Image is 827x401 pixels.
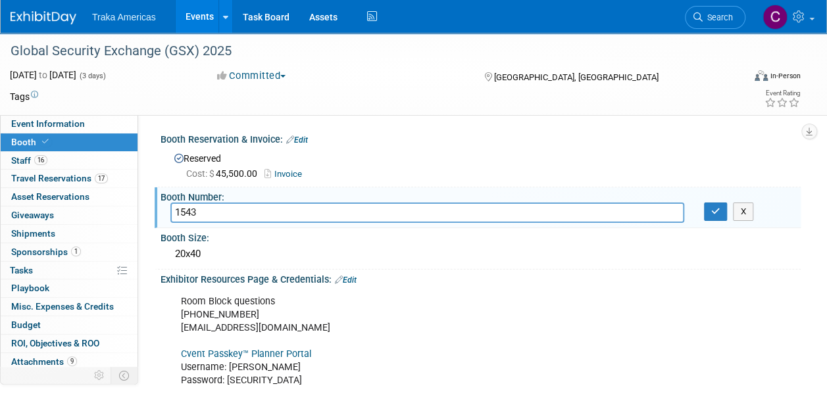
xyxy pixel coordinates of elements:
[161,270,801,287] div: Exhibitor Resources Page & Credentials:
[335,275,357,285] a: Edit
[11,338,99,348] span: ROI, Objectives & ROO
[755,70,768,81] img: Format-Inperson.png
[763,5,788,30] img: Collin Sharp
[11,319,41,330] span: Budget
[88,367,111,384] td: Personalize Event Tab Strip
[1,335,138,352] a: ROI, Objectives & ROO
[170,244,791,264] div: 20x40
[11,173,108,183] span: Travel Reservations
[1,279,138,297] a: Playbook
[10,265,33,275] span: Tasks
[161,228,801,245] div: Booth Size:
[161,187,801,204] div: Booth Number:
[494,72,659,82] span: [GEOGRAPHIC_DATA], [GEOGRAPHIC_DATA]
[286,135,308,145] a: Edit
[11,283,49,293] span: Playbook
[1,170,138,187] a: Travel Reservations17
[1,353,138,371] a: Attachments9
[11,11,76,24] img: ExhibitDay
[11,247,81,257] span: Sponsorships
[686,68,801,88] div: Event Format
[10,70,76,80] span: [DATE] [DATE]
[71,247,81,256] span: 1
[10,90,38,103] td: Tags
[1,188,138,206] a: Asset Reservations
[95,174,108,183] span: 17
[78,72,106,80] span: (3 days)
[181,348,311,360] a: Cvent Passkey™ Planner Portal
[703,12,733,22] span: Search
[186,168,263,179] span: 45,500.00
[6,39,733,63] div: Global Security Exchange (GSX) 2025
[1,133,138,151] a: Booth
[764,90,800,97] div: Event Rating
[1,262,138,279] a: Tasks
[11,228,55,239] span: Shipments
[1,152,138,170] a: Staff16
[186,168,216,179] span: Cost: $
[92,12,156,22] span: Traka Americas
[161,130,801,147] div: Booth Reservation & Invoice:
[264,169,309,179] a: Invoice
[1,243,138,261] a: Sponsorships1
[1,206,138,224] a: Giveaways
[67,356,77,366] span: 9
[733,202,753,221] button: X
[11,191,89,202] span: Asset Reservations
[213,69,291,83] button: Committed
[770,71,801,81] div: In-Person
[1,316,138,334] a: Budget
[111,367,138,384] td: Toggle Event Tabs
[11,301,114,312] span: Misc. Expenses & Credits
[1,115,138,133] a: Event Information
[685,6,745,29] a: Search
[11,137,51,147] span: Booth
[37,70,49,80] span: to
[1,298,138,316] a: Misc. Expenses & Credits
[11,210,54,220] span: Giveaways
[34,155,47,165] span: 16
[11,118,85,129] span: Event Information
[1,225,138,243] a: Shipments
[11,356,77,367] span: Attachments
[42,138,49,145] i: Booth reservation complete
[11,155,47,166] span: Staff
[170,149,791,181] div: Reserved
